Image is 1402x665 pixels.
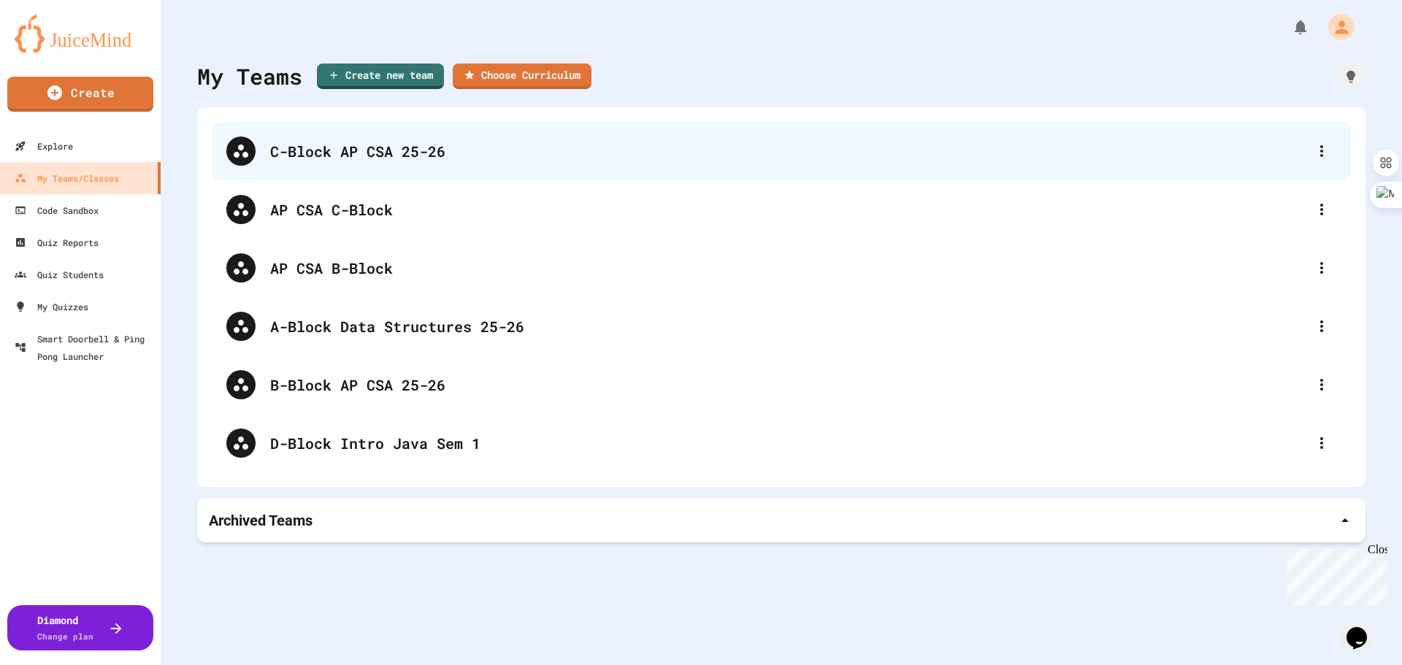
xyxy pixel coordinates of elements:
div: My Quizzes [15,298,88,315]
div: Chat with us now!Close [6,6,101,93]
div: Quiz Reports [15,234,99,251]
div: AP CSA B-Block [270,257,1307,279]
div: AP CSA C-Block [212,180,1351,239]
div: B-Block AP CSA 25-26 [212,355,1351,414]
button: DiamondChange plan [7,605,153,650]
div: Diamond [37,612,93,643]
div: B-Block AP CSA 25-26 [270,374,1307,396]
a: Create new team [317,64,444,89]
div: My Teams/Classes [15,169,119,187]
p: Archived Teams [209,510,313,531]
div: Code Sandbox [15,201,99,219]
div: D-Block Intro Java Sem 1 [270,432,1307,454]
span: Change plan [37,631,93,642]
div: A-Block Data Structures 25-26 [270,315,1307,337]
div: My Teams [197,60,302,93]
img: logo-orange.svg [15,15,146,53]
a: Choose Curriculum [453,64,591,89]
div: A-Block Data Structures 25-26 [212,297,1351,355]
div: How it works [1336,62,1365,91]
div: Explore [15,137,73,155]
a: Create [7,77,153,112]
div: Smart Doorbell & Ping Pong Launcher [15,330,155,365]
div: AP CSA B-Block [212,239,1351,297]
div: My Account [1313,10,1358,44]
div: Quiz Students [15,266,104,283]
div: C-Block AP CSA 25-26 [212,122,1351,180]
div: AP CSA C-Block [270,199,1307,220]
iframe: chat widget [1281,543,1387,605]
div: My Notifications [1265,15,1313,39]
iframe: chat widget [1341,607,1387,650]
div: C-Block AP CSA 25-26 [270,140,1307,162]
div: D-Block Intro Java Sem 1 [212,414,1351,472]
